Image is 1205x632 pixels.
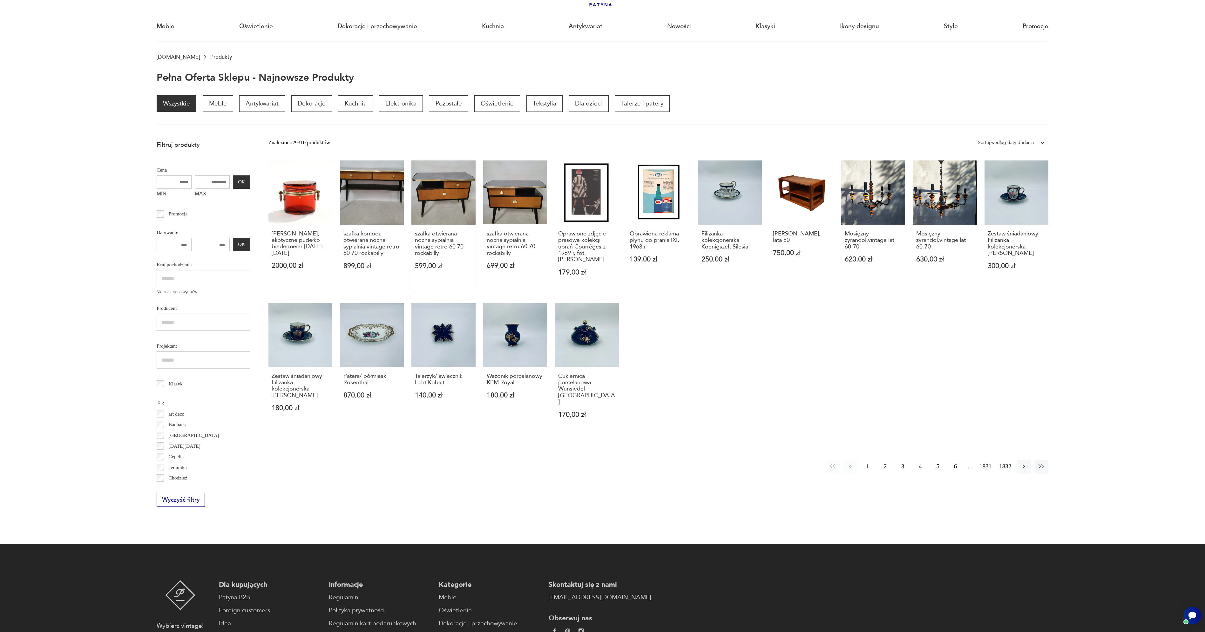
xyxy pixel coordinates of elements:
button: 1831 [978,460,993,473]
p: Dla kupujących [219,580,321,589]
button: 2 [878,460,892,473]
h3: Cukiernica porcelanowa Wunsiedel [GEOGRAPHIC_DATA] [558,373,615,405]
p: 750,00 zł [773,250,830,256]
p: 179,00 zł [558,269,615,276]
a: szafka komoda otwierana nocna sypialnia vintage retro 60 70 rockabillyszafka komoda otwierana noc... [340,160,404,291]
a: Polityka prywatności [329,606,431,615]
button: OK [233,175,250,189]
p: 140,00 zł [415,392,472,399]
p: [DATE][DATE] [169,442,200,450]
button: 4 [913,460,927,473]
a: Zestaw śniadaniowy Filiżanka kolekcjonerska Josephine Emmanuel ThomasZestaw śniadaniowy Filiżanka... [268,303,332,433]
p: 699,00 zł [487,262,544,269]
iframe: Smartsupp widget button [1183,607,1201,624]
h1: Pełna oferta sklepu - najnowsze produkty [157,72,354,83]
a: Nowości [667,12,691,41]
a: Oświetlenie [239,12,273,41]
button: 3 [896,460,910,473]
a: Dekoracje i przechowywanie [338,12,417,41]
img: Patyna - sklep z meblami i dekoracjami vintage [165,580,195,610]
a: Dla dzieci [569,95,608,112]
a: [DOMAIN_NAME] [157,54,200,60]
a: Meble [439,593,541,602]
p: Produkty [210,54,232,60]
a: szafka otwierana nocna sypialnia vintage retro 60 70 rockabillyszafka otwierana nocna sypialnia v... [411,160,475,291]
a: Mosiężny żyrandol,vintage lat 60-70Mosiężny żyrandol,vintage lat 60-70620,00 zł [841,160,905,291]
a: [EMAIL_ADDRESS][DOMAIN_NAME] [549,593,651,602]
h3: [PERSON_NAME], eliptyczne pudełko biedermeier [DATE]-[DATE] [272,231,329,257]
div: Znaleziono 29310 produktów [268,139,330,147]
p: Filtruj produkty [157,141,250,149]
p: Obserwuj nas [549,614,651,623]
a: Cukiernica porcelanowa Wunsiedel BavariaCukiernica porcelanowa Wunsiedel [GEOGRAPHIC_DATA]170,00 zł [555,303,619,433]
p: Nie znaleziono wyników [157,289,250,295]
a: szafka otwierana nocna sypialnia vintage retro 60 70 rockabillyszafka otwierana nocna sypialnia v... [483,160,547,291]
p: 630,00 zł [916,256,973,263]
p: Informacje [329,580,431,589]
h3: szafka otwierana nocna sypialnia vintage retro 60 70 rockabilly [415,231,472,257]
a: Filiżanka kolekcjonerska Koenigszelt SilesiaFiliżanka kolekcjonerska Koenigszelt Silesia250,00 zł [698,160,762,291]
button: 6 [949,460,962,473]
a: Talerze i patery [615,95,670,112]
p: Cena [157,166,250,174]
label: MIN [157,189,192,201]
p: Kraj pochodzenia [157,261,250,269]
a: Idea [219,619,321,628]
a: Dekoracje [291,95,332,112]
p: Wybierz vintage! [157,622,204,631]
a: Klasyki [756,12,775,41]
h3: Patera/ półmisek Rosenthal [343,373,401,386]
p: Ćmielów [169,485,187,493]
h3: szafka komoda otwierana nocna sypialnia vintage retro 60 70 rockabilly [343,231,401,257]
h3: Mosiężny żyrandol,vintage lat 60-70 [916,231,973,250]
h3: Mosiężny żyrandol,vintage lat 60-70 [845,231,902,250]
a: Oświetlenie [474,95,520,112]
a: Patera/ półmisek RosenthalPatera/ półmisek Rosenthal870,00 zł [340,303,404,433]
p: Producent [157,304,250,312]
a: Wszystkie [157,95,196,112]
button: OK [233,238,250,251]
a: Zestaw śniadaniowy Filiżanka kolekcjonerska Josephine Emmanuel ThomasZestaw śniadaniowy Filiżanka... [985,160,1048,291]
p: Chodzież [169,474,187,482]
a: Szafka Dania, lata 80[PERSON_NAME], lata 80750,00 zł [769,160,833,291]
p: Pozostałe [429,95,468,112]
a: Antykwariat [239,95,285,112]
h3: Talerzyk/ świecznik Echt Kobalt [415,373,472,386]
a: Elektronika [379,95,423,112]
p: 599,00 zł [415,263,472,269]
p: Promocja [169,210,188,218]
a: Tekstylia [526,95,563,112]
a: Antykwariat [569,12,602,41]
p: Tag [157,398,250,407]
p: Projektant [157,342,250,350]
p: Skontaktuj się z nami [549,580,651,589]
button: 5 [931,460,944,473]
h3: Oprawione zdjęcie prasowe kolekcji ubrań Courrèges z 1969 r, fot. [PERSON_NAME] [558,231,615,263]
p: Datowanie [157,228,250,237]
p: 620,00 zł [845,256,902,263]
p: 2000,00 zł [272,262,329,269]
p: [GEOGRAPHIC_DATA] [169,431,219,439]
div: Sortuj według daty dodania [978,139,1034,147]
a: Regulamin kart podarunkowych [329,619,431,628]
p: Bauhaus [169,420,186,429]
h3: szafka otwierana nocna sypialnia vintage retro 60 70 rockabilly [487,231,544,257]
a: Kuchnia [482,12,504,41]
p: 180,00 zł [487,392,544,399]
h3: Oprawiona reklama płynu do prania IXI, 1968 r [630,231,687,250]
label: MAX [195,189,230,201]
h3: [PERSON_NAME], lata 80 [773,231,830,244]
a: Talerzyk/ świecznik Echt KobaltTalerzyk/ świecznik Echt Kobalt140,00 zł [411,303,475,433]
a: Foreign customers [219,606,321,615]
p: Kuchnia [338,95,373,112]
a: Dekoracje i przechowywanie [439,619,541,628]
a: Oprawione zdjęcie prasowe kolekcji ubrań Courrèges z 1969 r, fot. Helmut NewtonOprawione zdjęcie ... [555,160,619,291]
p: Meble [203,95,233,112]
p: Klasyk [169,380,183,388]
a: Meble [157,12,174,41]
